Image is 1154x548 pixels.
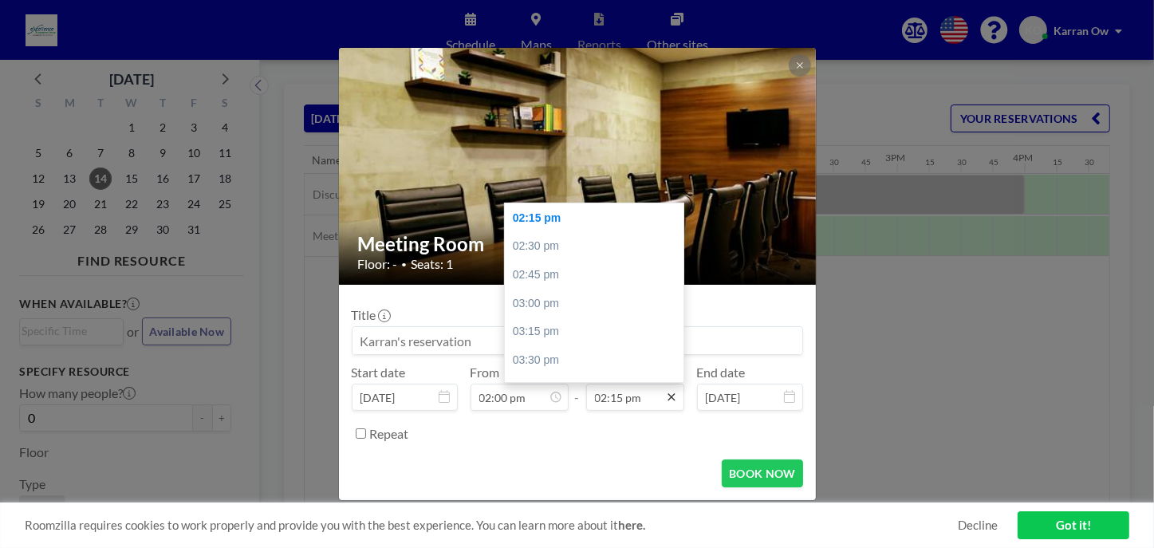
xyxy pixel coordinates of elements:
[358,256,398,272] span: Floor: -
[575,370,580,405] span: -
[505,374,691,403] div: 03:45 pm
[352,365,406,380] label: Start date
[370,426,409,442] label: Repeat
[697,365,746,380] label: End date
[471,365,500,380] label: From
[618,518,645,532] a: here.
[353,327,802,354] input: Karran's reservation
[958,518,998,533] a: Decline
[412,256,454,272] span: Seats: 1
[505,317,691,346] div: 03:15 pm
[1018,511,1129,539] a: Got it!
[402,258,408,270] span: •
[358,232,798,256] h2: Meeting Room
[505,261,691,290] div: 02:45 pm
[722,459,802,487] button: BOOK NOW
[339,7,817,326] img: 537.jpg
[505,232,691,261] div: 02:30 pm
[505,204,691,233] div: 02:15 pm
[352,307,389,323] label: Title
[505,346,691,375] div: 03:30 pm
[25,518,958,533] span: Roomzilla requires cookies to work properly and provide you with the best experience. You can lea...
[505,290,691,318] div: 03:00 pm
